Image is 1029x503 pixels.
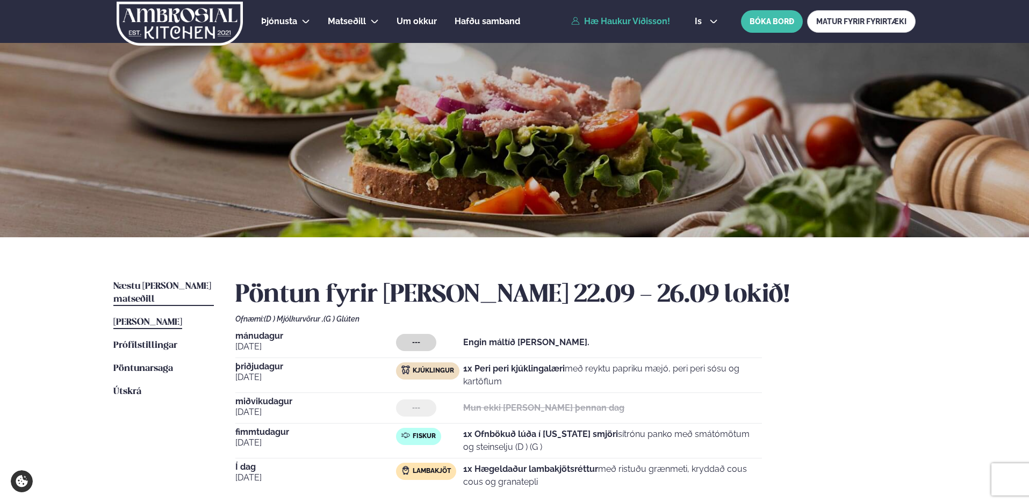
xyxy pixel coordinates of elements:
span: --- [412,404,420,412]
span: Í dag [235,463,396,471]
span: Næstu [PERSON_NAME] matseðill [113,282,211,304]
a: Matseðill [328,15,366,28]
button: BÓKA BORÐ [741,10,803,33]
span: Lambakjöt [413,467,451,476]
span: [DATE] [235,340,396,353]
p: með ristuðu grænmeti, kryddað cous cous og granatepli [463,463,762,489]
strong: Mun ekki [PERSON_NAME] þennan dag [463,403,624,413]
img: chicken.svg [401,366,410,374]
strong: 1x Peri peri kjúklingalæri [463,363,565,374]
span: Matseðill [328,16,366,26]
span: Útskrá [113,387,141,396]
img: Lamb.svg [401,466,410,475]
span: Fiskur [413,432,436,441]
button: is [686,17,726,26]
a: Þjónusta [261,15,297,28]
span: [PERSON_NAME] [113,318,182,327]
a: MATUR FYRIR FYRIRTÆKI [807,10,916,33]
div: Ofnæmi: [235,315,916,323]
span: Prófílstillingar [113,341,177,350]
img: fish.svg [401,431,410,440]
a: Prófílstillingar [113,339,177,352]
span: --- [412,338,420,347]
span: (G ) Glúten [323,315,359,323]
span: Kjúklingur [413,367,454,375]
span: (D ) Mjólkurvörur , [264,315,323,323]
span: Þjónusta [261,16,297,26]
a: Cookie settings [11,470,33,492]
span: Hafðu samband [455,16,520,26]
span: mánudagur [235,332,396,340]
a: Pöntunarsaga [113,362,173,375]
span: miðvikudagur [235,397,396,406]
span: [DATE] [235,406,396,419]
h2: Pöntun fyrir [PERSON_NAME] 22.09 - 26.09 lokið! [235,280,916,310]
span: fimmtudagur [235,428,396,436]
span: [DATE] [235,371,396,384]
span: is [695,17,705,26]
strong: 1x Ofnbökuð lúða í [US_STATE] smjöri [463,429,618,439]
a: Hafðu samband [455,15,520,28]
a: Hæ Haukur Víðisson! [571,17,670,26]
span: þriðjudagur [235,362,396,371]
span: [DATE] [235,436,396,449]
span: Pöntunarsaga [113,364,173,373]
a: [PERSON_NAME] [113,316,182,329]
p: með reyktu papriku mæjó, peri peri sósu og kartöflum [463,362,762,388]
a: Næstu [PERSON_NAME] matseðill [113,280,214,306]
p: sítrónu panko með smátómötum og steinselju (D ) (G ) [463,428,762,454]
a: Um okkur [397,15,437,28]
img: logo [116,2,244,46]
a: Útskrá [113,385,141,398]
span: [DATE] [235,471,396,484]
strong: Engin máltíð [PERSON_NAME]. [463,337,589,347]
strong: 1x Hægeldaður lambakjötsréttur [463,464,598,474]
span: Um okkur [397,16,437,26]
